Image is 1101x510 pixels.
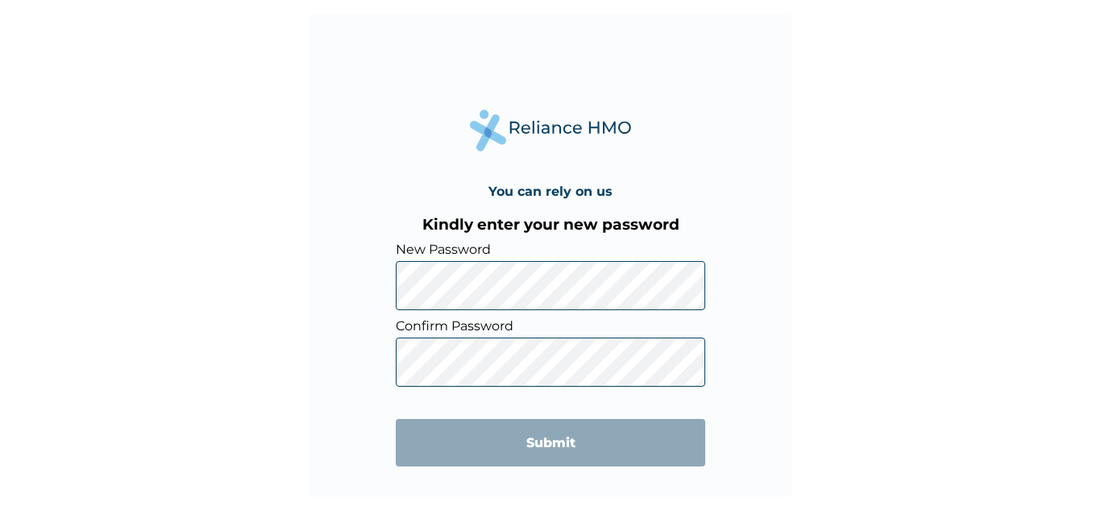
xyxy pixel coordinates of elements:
input: Submit [396,419,705,466]
h3: Kindly enter your new password [396,215,705,234]
label: Confirm Password [396,318,705,334]
label: New Password [396,242,705,257]
img: Reliance Health's Logo [470,110,631,151]
h4: You can rely on us [488,184,613,199]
